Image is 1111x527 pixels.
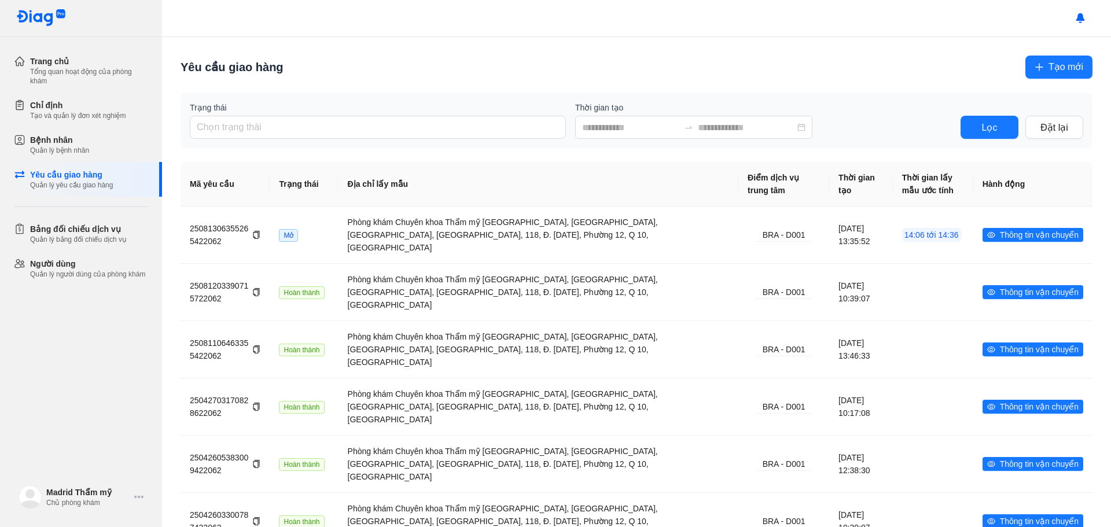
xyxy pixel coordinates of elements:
[190,337,260,362] div: 25081106463355422062
[829,435,893,492] td: [DATE] 12:38:30
[30,56,148,67] div: Trang chủ
[30,99,126,111] div: Chỉ định
[348,273,730,311] div: Phòng khám Chuyên khoa Thẩm mỹ [GEOGRAPHIC_DATA], [GEOGRAPHIC_DATA], [GEOGRAPHIC_DATA], [GEOGRAPH...
[46,498,130,507] div: Chủ phòng khám
[1025,56,1092,79] button: plusTạo mới
[829,263,893,320] td: [DATE] 10:39:07
[893,162,973,207] th: Thời gian lấy mẫu ước tính
[829,378,893,435] td: [DATE] 10:17:08
[575,102,951,113] label: Thời gian tạo
[1000,229,1079,241] span: Thông tin vận chuyển
[190,279,260,305] div: 25081203390715722062
[30,169,113,180] div: Yêu cầu giao hàng
[973,162,1092,207] th: Hành động
[190,451,260,477] div: 25042605383009422062
[738,162,829,207] th: Điểm dịch vụ trung tâm
[961,116,1018,139] button: Lọc
[279,458,324,471] span: Hoàn thành
[684,123,693,132] span: swap-right
[829,320,893,378] td: [DATE] 13:46:33
[46,487,130,498] div: Madrid Thẩm mỹ
[190,222,260,248] div: 25081306355265422062
[983,400,1083,414] button: eyeThông tin vận chuyển
[756,458,811,471] div: BRA - D001
[987,288,995,296] span: eye
[987,517,995,525] span: eye
[1000,343,1079,356] span: Thông tin vận chuyển
[987,345,995,353] span: eye
[181,59,284,75] div: Yêu cầu giao hàng
[1049,60,1083,74] span: Tạo mới
[30,180,113,190] div: Quản lý yêu cầu giao hàng
[982,120,998,135] span: Lọc
[756,400,811,414] div: BRA - D001
[829,207,893,263] td: [DATE] 13:35:52
[829,162,893,207] th: Thời gian tạo
[252,288,260,296] span: copy
[902,228,961,242] span: 14:06 tới 14:36
[252,517,260,525] span: copy
[19,485,42,508] img: logo
[252,460,260,468] span: copy
[30,111,126,120] div: Tạo và quản lý đơn xét nghiệm
[1040,120,1068,135] span: Đặt lại
[30,258,145,270] div: Người dùng
[279,286,324,299] span: Hoàn thành
[987,231,995,239] span: eye
[30,134,89,146] div: Bệnh nhân
[756,229,811,242] div: BRA - D001
[348,388,730,426] div: Phòng khám Chuyên khoa Thẩm mỹ [GEOGRAPHIC_DATA], [GEOGRAPHIC_DATA], [GEOGRAPHIC_DATA], [GEOGRAPH...
[983,457,1083,471] button: eyeThông tin vận chuyển
[30,235,127,244] div: Quản lý bảng đối chiếu dịch vụ
[987,460,995,468] span: eye
[987,403,995,411] span: eye
[279,229,298,242] span: Mở
[30,146,89,155] div: Quản lý bệnh nhân
[348,445,730,483] div: Phòng khám Chuyên khoa Thẩm mỹ [GEOGRAPHIC_DATA], [GEOGRAPHIC_DATA], [GEOGRAPHIC_DATA], [GEOGRAPH...
[30,223,127,235] div: Bảng đối chiếu dịch vụ
[16,9,66,27] img: logo
[252,231,260,239] span: copy
[348,330,730,368] div: Phòng khám Chuyên khoa Thẩm mỹ [GEOGRAPHIC_DATA], [GEOGRAPHIC_DATA], [GEOGRAPHIC_DATA], [GEOGRAPH...
[1035,62,1044,72] span: plus
[983,342,1083,356] button: eyeThông tin vận chuyển
[983,228,1083,242] button: eyeThông tin vận chuyển
[1000,400,1079,413] span: Thông tin vận chuyển
[252,345,260,353] span: copy
[279,344,324,356] span: Hoàn thành
[684,123,693,132] span: to
[348,216,730,254] div: Phòng khám Chuyên khoa Thẩm mỹ [GEOGRAPHIC_DATA], [GEOGRAPHIC_DATA], [GEOGRAPHIC_DATA], [GEOGRAPH...
[1025,116,1083,139] button: Đặt lại
[30,67,148,86] div: Tổng quan hoạt động của phòng khám
[756,343,811,356] div: BRA - D001
[190,102,566,113] label: Trạng thái
[1000,458,1079,470] span: Thông tin vận chuyển
[270,162,338,207] th: Trạng thái
[181,162,270,207] th: Mã yêu cầu
[279,401,324,414] span: Hoàn thành
[190,394,260,419] div: 25042703170828622062
[252,403,260,411] span: copy
[1000,286,1079,298] span: Thông tin vận chuyển
[30,270,145,279] div: Quản lý người dùng của phòng khám
[756,286,811,299] div: BRA - D001
[983,285,1083,299] button: eyeThông tin vận chuyển
[339,162,739,207] th: Địa chỉ lấy mẫu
